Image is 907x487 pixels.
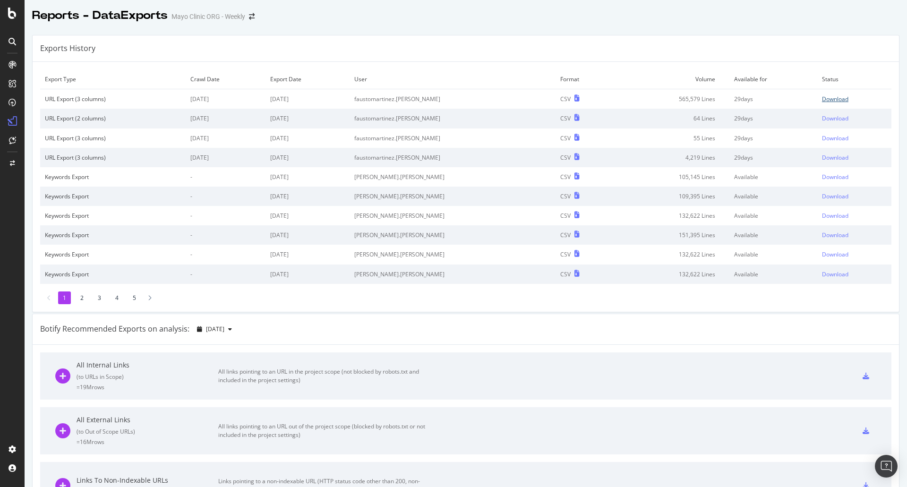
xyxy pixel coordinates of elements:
div: Download [822,212,848,220]
div: Keywords Export [45,173,181,181]
td: faustomartinez.[PERSON_NAME] [350,148,556,167]
div: CSV [560,250,571,258]
td: Export Date [265,69,350,89]
div: Botify Recommended Exports on analysis: [40,324,189,334]
td: [PERSON_NAME].[PERSON_NAME] [350,187,556,206]
div: Available [734,231,813,239]
div: Download [822,192,848,200]
td: [DATE] [186,89,265,109]
li: 3 [93,291,106,304]
div: Download [822,270,848,278]
div: Keywords Export [45,231,181,239]
div: Download [822,173,848,181]
li: 2 [76,291,88,304]
td: 29 days [729,89,817,109]
td: 64 Lines [615,109,729,128]
span: 2025 Oct. 8th [206,325,224,333]
td: - [186,245,265,264]
td: Export Type [40,69,186,89]
a: Download [822,192,887,200]
td: Crawl Date [186,69,265,89]
td: 132,622 Lines [615,206,729,225]
td: faustomartinez.[PERSON_NAME] [350,128,556,148]
div: Links To Non-Indexable URLs [77,476,218,485]
td: 109,395 Lines [615,187,729,206]
div: Open Intercom Messenger [875,455,898,478]
div: Keywords Export [45,212,181,220]
div: CSV [560,270,571,278]
a: Download [822,270,887,278]
div: Download [822,250,848,258]
td: [PERSON_NAME].[PERSON_NAME] [350,206,556,225]
td: 29 days [729,128,817,148]
td: - [186,265,265,284]
li: 1 [58,291,71,304]
li: 4 [111,291,123,304]
div: URL Export (2 columns) [45,114,181,122]
div: Available [734,192,813,200]
td: Volume [615,69,729,89]
div: CSV [560,192,571,200]
div: URL Export (3 columns) [45,95,181,103]
td: [DATE] [265,89,350,109]
td: [PERSON_NAME].[PERSON_NAME] [350,225,556,245]
div: CSV [560,114,571,122]
a: Download [822,231,887,239]
div: Keywords Export [45,270,181,278]
td: 105,145 Lines [615,167,729,187]
div: ( to URLs in Scope ) [77,373,218,381]
div: All links pointing to an URL in the project scope (not blocked by robots.txt and included in the ... [218,367,431,384]
div: All Internal Links [77,360,218,370]
div: Keywords Export [45,250,181,258]
td: [DATE] [186,128,265,148]
td: - [186,167,265,187]
div: csv-export [863,427,869,434]
a: Download [822,114,887,122]
td: User [350,69,556,89]
a: Download [822,173,887,181]
td: [DATE] [265,245,350,264]
td: 565,579 Lines [615,89,729,109]
div: Keywords Export [45,192,181,200]
div: CSV [560,95,571,103]
a: Download [822,134,887,142]
div: Download [822,134,848,142]
div: All External Links [77,415,218,425]
div: Download [822,95,848,103]
a: Download [822,154,887,162]
td: [DATE] [186,109,265,128]
div: CSV [560,212,571,220]
li: 5 [128,291,141,304]
a: Download [822,212,887,220]
td: [DATE] [265,265,350,284]
td: [DATE] [265,225,350,245]
td: [DATE] [265,167,350,187]
div: = 19M rows [77,383,218,391]
td: - [186,187,265,206]
div: CSV [560,134,571,142]
div: CSV [560,173,571,181]
td: [PERSON_NAME].[PERSON_NAME] [350,167,556,187]
div: Download [822,114,848,122]
div: URL Export (3 columns) [45,134,181,142]
td: 132,622 Lines [615,245,729,264]
td: [DATE] [265,206,350,225]
div: Download [822,231,848,239]
td: 29 days [729,109,817,128]
div: All links pointing to an URL out of the project scope (blocked by robots.txt or not included in t... [218,422,431,439]
td: - [186,206,265,225]
div: csv-export [863,373,869,379]
div: = 16M rows [77,438,218,446]
div: CSV [560,154,571,162]
div: arrow-right-arrow-left [249,13,255,20]
a: Download [822,250,887,258]
td: 4,219 Lines [615,148,729,167]
div: Reports - DataExports [32,8,168,24]
td: [DATE] [265,109,350,128]
td: 29 days [729,148,817,167]
button: [DATE] [193,322,236,337]
div: Available [734,270,813,278]
div: Download [822,154,848,162]
div: Available [734,173,813,181]
div: Available [734,212,813,220]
